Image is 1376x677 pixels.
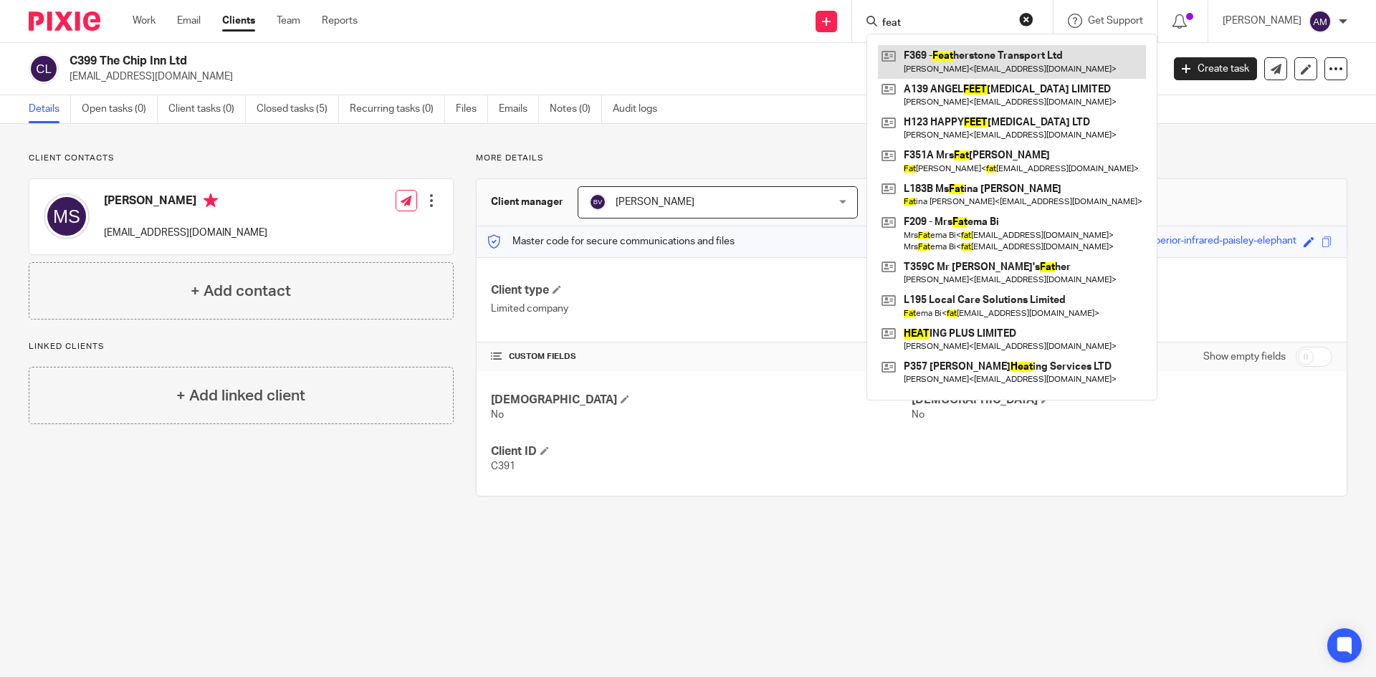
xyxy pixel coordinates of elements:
[133,14,156,28] a: Work
[499,95,539,123] a: Emails
[491,195,563,209] h3: Client manager
[1223,14,1301,28] p: [PERSON_NAME]
[491,444,912,459] h4: Client ID
[29,95,71,123] a: Details
[82,95,158,123] a: Open tasks (0)
[476,153,1347,164] p: More details
[613,95,668,123] a: Audit logs
[277,14,300,28] a: Team
[104,193,267,211] h4: [PERSON_NAME]
[176,385,305,407] h4: + Add linked client
[104,226,267,240] p: [EMAIL_ADDRESS][DOMAIN_NAME]
[168,95,246,123] a: Client tasks (0)
[1019,12,1033,27] button: Clear
[881,17,1010,30] input: Search
[1088,16,1143,26] span: Get Support
[29,153,454,164] p: Client contacts
[322,14,358,28] a: Reports
[29,341,454,352] p: Linked clients
[487,234,735,249] p: Master code for secure communications and files
[350,95,445,123] a: Recurring tasks (0)
[70,69,1152,84] p: [EMAIL_ADDRESS][DOMAIN_NAME]
[1144,234,1296,250] div: superior-infrared-paisley-elephant
[257,95,339,123] a: Closed tasks (5)
[1203,350,1286,364] label: Show empty fields
[491,351,912,362] h4: CUSTOM FIELDS
[491,410,504,420] span: No
[204,193,218,208] i: Primary
[222,14,255,28] a: Clients
[191,280,291,302] h4: + Add contact
[1309,10,1332,33] img: svg%3E
[491,302,912,316] p: Limited company
[550,95,602,123] a: Notes (0)
[491,461,515,471] span: C391
[70,54,936,69] h2: C399 The Chip Inn Ltd
[1174,57,1257,80] a: Create task
[589,193,606,211] img: svg%3E
[912,410,924,420] span: No
[491,393,912,408] h4: [DEMOGRAPHIC_DATA]
[29,54,59,84] img: svg%3E
[29,11,100,31] img: Pixie
[616,197,694,207] span: [PERSON_NAME]
[177,14,201,28] a: Email
[491,283,912,298] h4: Client type
[44,193,90,239] img: svg%3E
[456,95,488,123] a: Files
